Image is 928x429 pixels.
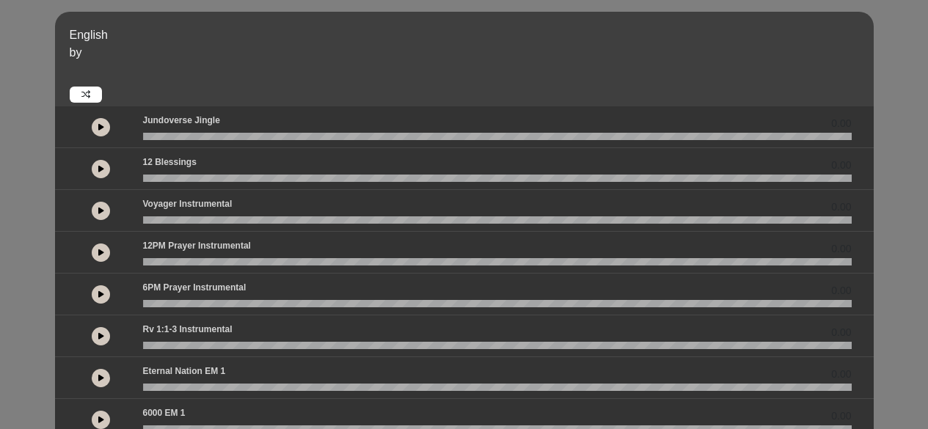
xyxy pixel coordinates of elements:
[143,155,197,169] p: 12 Blessings
[831,325,851,340] span: 0.00
[143,323,233,336] p: Rv 1:1-3 Instrumental
[70,46,82,59] span: by
[831,116,851,131] span: 0.00
[831,241,851,257] span: 0.00
[143,239,251,252] p: 12PM Prayer Instrumental
[831,199,851,215] span: 0.00
[831,158,851,173] span: 0.00
[143,364,226,378] p: Eternal Nation EM 1
[831,283,851,298] span: 0.00
[143,114,220,127] p: Jundoverse Jingle
[70,26,870,44] p: English
[831,367,851,382] span: 0.00
[143,281,246,294] p: 6PM Prayer Instrumental
[143,406,186,419] p: 6000 EM 1
[831,408,851,424] span: 0.00
[143,197,233,210] p: Voyager Instrumental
